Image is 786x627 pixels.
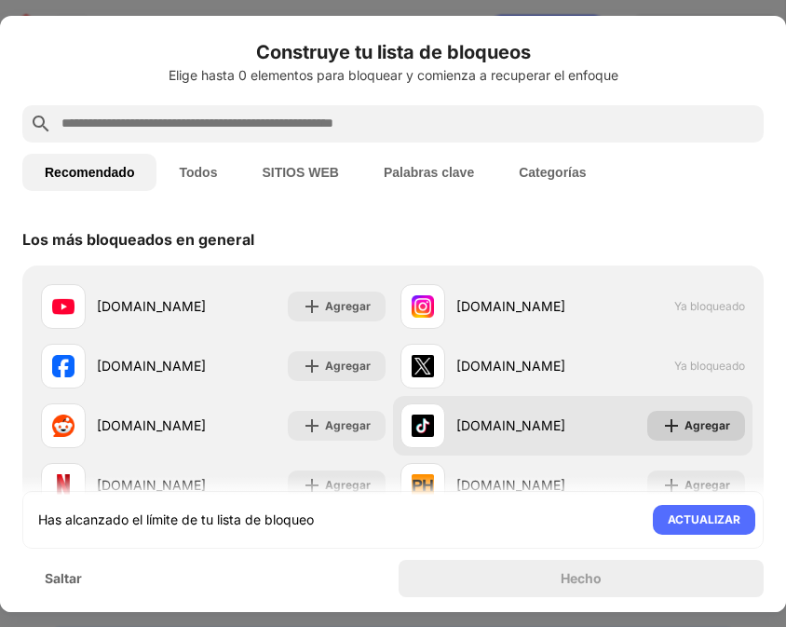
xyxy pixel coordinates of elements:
[325,359,371,373] font: Agregar
[239,154,360,191] button: SITIOS WEB
[169,67,618,83] font: Elige hasta 0 elementos para bloquear y comienza a recuperar el enfoque
[412,474,434,497] img: favicons
[156,154,239,191] button: Todos
[519,165,586,180] font: Categorías
[668,512,740,526] font: ACTUALIZAR
[45,570,82,586] font: Saltar
[179,165,217,180] font: Todos
[325,418,371,432] font: Agregar
[412,295,434,318] img: favicons
[22,154,156,191] button: Recomendado
[97,358,206,374] font: [DOMAIN_NAME]
[52,415,75,437] img: favicons
[45,165,134,180] font: Recomendado
[97,417,206,433] font: [DOMAIN_NAME]
[561,570,602,586] font: Hecho
[22,230,254,249] font: Los más bloqueados en general
[456,358,565,374] font: [DOMAIN_NAME]
[456,417,565,433] font: [DOMAIN_NAME]
[674,299,745,313] font: Ya bloqueado
[97,298,206,314] font: [DOMAIN_NAME]
[496,154,608,191] button: Categorías
[325,299,371,313] font: Agregar
[412,355,434,377] img: favicons
[384,165,474,180] font: Palabras clave
[30,113,52,135] img: search.svg
[684,418,730,432] font: Agregar
[262,165,338,180] font: SITIOS WEB
[456,298,565,314] font: [DOMAIN_NAME]
[412,415,434,437] img: favicons
[361,154,496,191] button: Palabras clave
[674,359,745,373] font: Ya bloqueado
[52,295,75,318] img: favicons
[52,474,75,497] img: favicons
[52,355,75,377] img: favicons
[256,41,531,63] font: Construye tu lista de bloqueos
[38,511,314,527] font: Has alcanzado el límite de tu lista de bloqueo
